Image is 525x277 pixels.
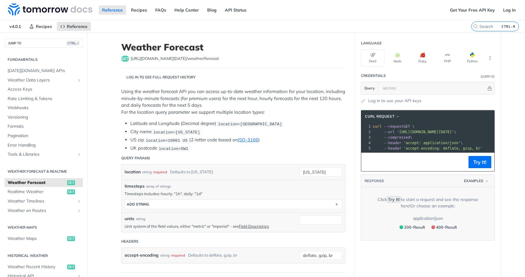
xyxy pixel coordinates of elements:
span: Query [364,85,375,91]
span: [DATE][DOMAIN_NAME] APIs [8,68,81,74]
div: QueryInformation [481,74,495,79]
a: Weather on RoutesShow subpages for Weather on Routes [5,206,83,215]
p: Using the weather forecast API you can access up-to-date weather information for your location, i... [121,88,345,116]
button: More Languages [486,54,495,63]
span: 200 [400,225,403,229]
span: location=SW1 [159,146,188,151]
span: Rate Limiting & Tokens [8,96,81,102]
span: Error Handling [8,142,81,148]
div: string [142,168,152,176]
h2: Weather Maps [5,225,83,230]
span: Weather Recent History [8,264,66,270]
span: '[URL][DOMAIN_NAME][DATE]' [397,130,454,134]
a: API Status [221,5,250,15]
span: v4.0.1 [6,22,24,31]
button: Show subpages for Weather Data Layers [77,78,81,83]
div: ADD string [127,202,149,206]
a: Weather Forecastget [5,178,83,187]
span: get [67,180,75,185]
div: 4 [361,140,372,146]
span: GET \ [373,124,414,129]
div: array of strings [146,184,171,189]
h2: Weather Forecast & realtime [5,169,83,174]
a: Help Center [171,5,202,15]
a: Weather Recent Historyget [5,262,83,272]
a: Error Handling [5,141,83,150]
button: cURL Request [363,113,402,119]
div: string [136,216,145,222]
span: 'accept: application/json' [403,141,461,145]
button: Ruby [411,49,434,67]
div: Defaults to deflate, gzip, br [188,251,237,260]
a: Tools & LibrariesShow subpages for Tools & Libraries [5,150,83,159]
span: \ [373,141,463,145]
button: Copy to clipboard [364,158,373,167]
div: 5 [361,146,372,151]
span: 400 - Result [436,225,457,230]
span: get [67,189,75,194]
button: PHP [436,49,459,67]
p: Unit system of the field values, either "metric" or "imperial" - see [125,223,297,229]
span: get [67,265,75,269]
a: Formats [5,122,83,131]
button: Show subpages for Weather on Routes [77,208,81,213]
span: --request [384,124,403,129]
span: location=[US_STATE] [153,130,200,134]
img: Tomorrow.io Weather API Docs [8,3,92,16]
label: location [125,168,141,176]
span: Reference [67,24,87,29]
span: Weather on Routes [8,208,75,214]
button: Shell [361,49,384,67]
span: Formats [8,123,81,130]
a: Reference [57,22,91,31]
i: Information [492,75,495,78]
a: [DATE][DOMAIN_NAME] APIs [5,66,83,75]
a: Recipes [128,5,150,15]
h2: Fundamentals [5,57,83,62]
span: CTRL-/ [66,41,80,46]
a: Realtime Weatherget [5,187,83,196]
span: curl [373,124,382,129]
li: City name [130,128,345,135]
button: Python [461,49,484,67]
div: 1 [361,124,372,129]
a: Webhooks [5,103,83,113]
a: Weather TimelinesShow subpages for Weather Timelines [5,197,83,206]
a: ISO-3166 [238,137,258,143]
div: string [160,251,170,260]
span: timesteps [125,183,145,189]
button: 200200-Result [396,223,427,231]
li: US zip (2-letter code based on ) [130,137,345,144]
div: Credentials [361,73,386,78]
span: https://api.tomorrow.io/v4/weather/forecast [131,56,219,62]
button: JUMP TOCTRL-/ [5,39,83,48]
li: Latitude and Longitude (Decimal degree) [130,120,345,127]
div: required [153,168,167,176]
div: Log in to see full request history [121,74,196,80]
div: application/json [413,215,443,222]
button: Examples [462,178,491,184]
label: accept-encoding [125,251,159,260]
div: Query [481,74,491,79]
code: Try It! [387,196,401,203]
span: Weather Data Layers [8,77,75,83]
input: apikey [380,82,486,94]
a: Log in to use your API keys [368,98,421,104]
h2: Historical Weather [5,253,83,258]
a: Weather Mapsget [5,234,83,243]
span: 'accept-encoding: deflate, gzip, br' [403,146,482,151]
div: Headers [121,239,139,244]
span: Weather Forecast [8,180,66,186]
a: Field Descriptors [239,224,269,229]
p: Timesteps includes: hourly: "1h", daily: "1d" [125,191,342,196]
li: UK postcode [130,145,345,152]
span: Weather Timelines [8,198,75,204]
button: 400400-Result [428,223,459,231]
a: Recipes [26,22,55,31]
button: Show subpages for Tools & Libraries [77,152,81,157]
span: Realtime Weather [8,189,66,195]
a: Log In [500,5,519,15]
span: get [67,236,75,241]
span: Versioning [8,114,81,120]
button: Show subpages for Weather Timelines [77,199,81,204]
